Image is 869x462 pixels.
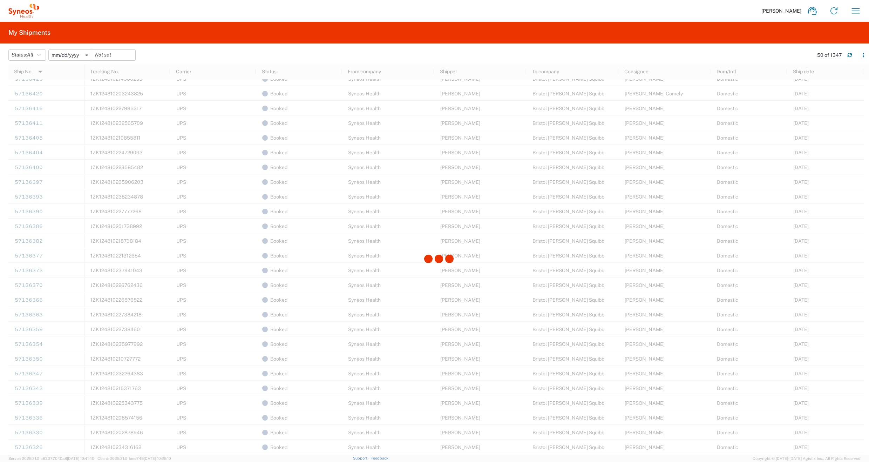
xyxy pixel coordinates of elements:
input: Not set [49,50,92,60]
a: Support [353,456,371,460]
button: Status:All [8,49,46,61]
input: Not set [92,50,135,60]
a: Feedback [371,456,388,460]
span: [DATE] 10:25:10 [144,456,171,461]
h2: My Shipments [8,28,50,37]
div: 50 of 1347 [817,52,842,58]
span: [DATE] 10:41:40 [67,456,94,461]
span: Server: 2025.21.0-c63077040a8 [8,456,94,461]
span: Client: 2025.21.0-faee749 [97,456,171,461]
span: All [27,52,33,58]
span: Copyright © [DATE]-[DATE] Agistix Inc., All Rights Reserved [753,455,861,462]
span: [PERSON_NAME] [761,8,801,14]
